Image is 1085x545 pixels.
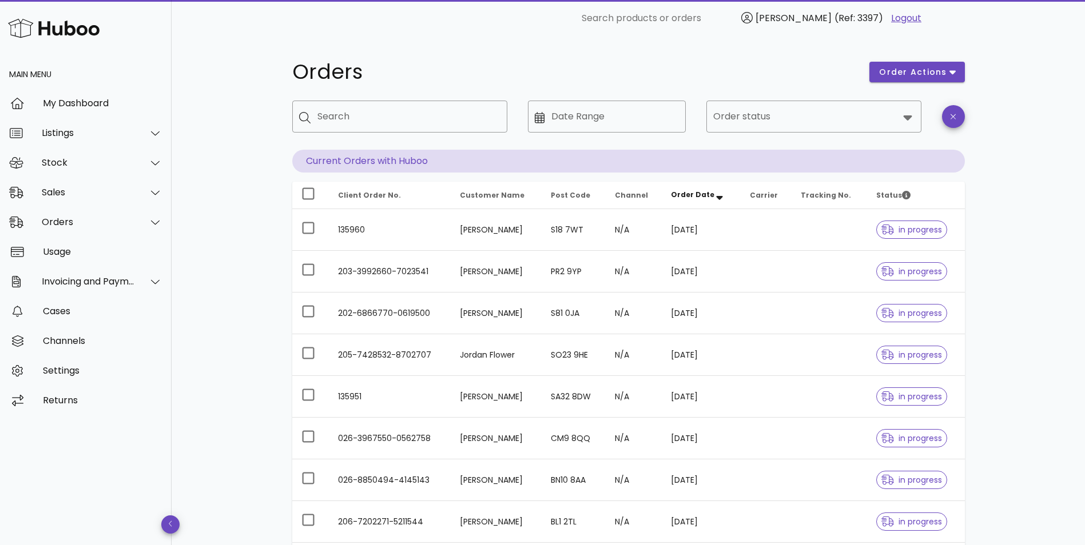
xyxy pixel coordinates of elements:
[606,501,662,543] td: N/A
[42,127,135,138] div: Listings
[542,251,606,292] td: PR2 9YP
[662,459,741,501] td: [DATE]
[329,376,451,418] td: 135951
[43,246,162,257] div: Usage
[451,376,542,418] td: [PERSON_NAME]
[606,209,662,251] td: N/A
[662,209,741,251] td: [DATE]
[451,418,542,459] td: [PERSON_NAME]
[881,518,942,526] span: in progress
[756,11,832,25] span: [PERSON_NAME]
[750,190,778,200] span: Carrier
[292,150,965,173] p: Current Orders with Huboo
[43,365,162,376] div: Settings
[42,157,135,168] div: Stock
[551,190,590,200] span: Post Code
[42,187,135,198] div: Sales
[876,190,911,200] span: Status
[792,182,867,209] th: Tracking No.
[881,309,942,317] span: in progress
[615,190,648,200] span: Channel
[869,62,964,82] button: order actions
[881,434,942,442] span: in progress
[329,209,451,251] td: 135960
[542,459,606,501] td: BN10 8AA
[451,334,542,376] td: Jordan Flower
[606,182,662,209] th: Channel
[292,62,856,82] h1: Orders
[43,306,162,316] div: Cases
[542,292,606,334] td: S81 0JA
[662,501,741,543] td: [DATE]
[606,418,662,459] td: N/A
[662,182,741,209] th: Order Date: Sorted descending. Activate to remove sorting.
[606,334,662,376] td: N/A
[801,190,851,200] span: Tracking No.
[338,190,401,200] span: Client Order No.
[542,376,606,418] td: SA32 8DW
[662,376,741,418] td: [DATE]
[329,459,451,501] td: 026-8850494-4145143
[881,351,942,359] span: in progress
[662,292,741,334] td: [DATE]
[451,459,542,501] td: [PERSON_NAME]
[451,251,542,292] td: [PERSON_NAME]
[741,182,792,209] th: Carrier
[8,16,100,41] img: Huboo Logo
[542,501,606,543] td: BL1 2TL
[329,418,451,459] td: 026-3967550-0562758
[451,182,542,209] th: Customer Name
[662,334,741,376] td: [DATE]
[606,459,662,501] td: N/A
[834,11,883,25] span: (Ref: 3397)
[542,418,606,459] td: CM9 8QQ
[662,418,741,459] td: [DATE]
[42,276,135,287] div: Invoicing and Payments
[606,376,662,418] td: N/A
[881,267,942,275] span: in progress
[42,217,135,227] div: Orders
[451,209,542,251] td: [PERSON_NAME]
[891,11,921,25] a: Logout
[881,392,942,400] span: in progress
[329,292,451,334] td: 202-6866770-0619500
[867,182,965,209] th: Status
[879,66,947,78] span: order actions
[329,251,451,292] td: 203-3992660-7023541
[881,226,942,234] span: in progress
[329,182,451,209] th: Client Order No.
[451,501,542,543] td: [PERSON_NAME]
[460,190,524,200] span: Customer Name
[542,182,606,209] th: Post Code
[706,101,921,133] div: Order status
[542,334,606,376] td: SO23 9HE
[881,476,942,484] span: in progress
[329,501,451,543] td: 206-7202271-5211544
[451,292,542,334] td: [PERSON_NAME]
[43,98,162,109] div: My Dashboard
[542,209,606,251] td: S18 7WT
[606,292,662,334] td: N/A
[329,334,451,376] td: 205-7428532-8702707
[671,190,714,199] span: Order Date
[662,251,741,292] td: [DATE]
[43,395,162,406] div: Returns
[606,251,662,292] td: N/A
[43,335,162,346] div: Channels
